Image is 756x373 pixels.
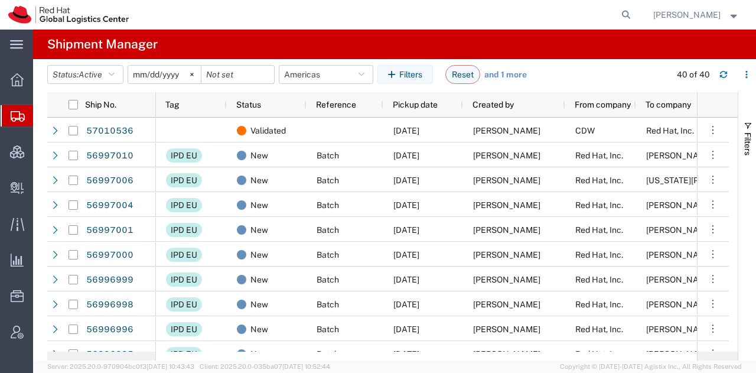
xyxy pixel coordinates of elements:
div: IPD EU [171,297,197,312]
span: New [250,317,268,342]
div: IPD EU [171,347,197,361]
span: Red Hat, Inc. [575,250,623,260]
span: Red Hat, Inc. [575,275,623,284]
span: Pickup date [393,100,438,109]
span: 10/01/2025 [393,325,419,334]
span: Eva Stenson [646,151,713,160]
span: New [250,193,268,218]
a: 56996999 [86,271,134,290]
input: Not set [128,66,201,83]
span: Kirk Newcross [653,8,721,21]
span: Batch [317,200,339,210]
a: 56996996 [86,320,134,339]
span: Batch [317,349,339,359]
span: 10/01/2025 [393,151,419,160]
span: Wallenborn [646,275,713,284]
span: Vanessa Scheuring [646,349,713,359]
button: [PERSON_NAME] [653,8,740,22]
span: Debbie Margulies [473,349,540,359]
span: New [250,143,268,168]
h4: Shipment Manager [47,30,158,59]
span: Debbie Margulies [473,325,540,334]
span: Debbie Margulies [473,176,540,185]
button: Status:Active [47,65,123,84]
a: and 1 more [484,69,527,81]
span: Batch [317,300,339,309]
div: IPD EU [171,173,197,187]
span: Batch [317,325,339,334]
span: 10/01/2025 [393,300,419,309]
span: Red Hat, Inc. [575,200,623,210]
button: Americas [279,65,373,84]
span: New [250,168,268,193]
a: 56997000 [86,246,134,265]
span: 10/01/2025 [393,250,419,260]
span: Antonio Smiraglia [646,250,713,260]
span: Luca Davidde [646,300,713,309]
span: Active [79,70,102,79]
span: [DATE] 10:43:43 [146,363,194,370]
a: 56997006 [86,171,134,190]
span: Debbie Margulies [473,300,540,309]
span: Red Hat, Inc. [575,225,623,235]
span: Tyler Radford [473,126,540,135]
span: [DATE] 10:52:44 [282,363,330,370]
a: 56996998 [86,296,134,314]
span: 10/01/2025 [393,349,419,359]
span: Red Hat, Inc. [646,126,694,135]
span: Tag [165,100,180,109]
span: Angelo Gabrieli [646,225,713,235]
span: Status [236,100,261,109]
span: 10/01/2025 [393,275,419,284]
span: Debbie Margulies [473,250,540,260]
a: 56997001 [86,221,134,240]
span: Lucas Pinto [646,325,713,334]
span: Copyright © [DATE]-[DATE] Agistix Inc., All Rights Reserved [560,362,742,372]
span: Batch [317,225,339,235]
span: To company [646,100,691,109]
div: IPD EU [171,223,197,237]
span: CDW [575,126,595,135]
span: Red Hat, Inc. [575,151,623,160]
div: IPD EU [171,322,197,336]
span: New [250,242,268,267]
span: Reference [316,100,356,109]
span: Debbie Margulies [473,225,540,235]
span: Server: 2025.20.0-970904bc0f3 [47,363,194,370]
span: Debbie Margulies [473,200,540,210]
a: 56996995 [86,345,134,364]
a: 56997010 [86,147,134,166]
span: Validated [250,118,286,143]
span: Red Hat, Inc. [575,300,623,309]
span: Batch [317,250,339,260]
div: IPD EU [171,273,197,287]
div: 40 of 40 [677,69,710,81]
span: Filters [743,132,752,155]
span: Red Hat, Inc. [575,325,623,334]
span: Batch [317,275,339,284]
a: 56997004 [86,196,134,215]
span: Batch [317,176,339,185]
span: 10/02/2025 [393,126,419,135]
a: 57010536 [86,122,134,141]
span: New [250,218,268,242]
span: 10/01/2025 [393,200,419,210]
span: From company [575,100,631,109]
button: Filters [377,65,433,84]
span: Batch [317,151,339,160]
span: New [250,292,268,317]
span: Debbie Margulies [473,151,540,160]
span: 10/01/2025 [393,176,419,185]
span: Debbie Margulies [473,275,540,284]
span: Created by [472,100,514,109]
div: IPD EU [171,248,197,262]
input: Not set [201,66,274,83]
div: IPD EU [171,148,197,163]
div: IPD EU [171,198,197,212]
img: logo [8,6,129,24]
span: 10/01/2025 [393,225,419,235]
span: Ship No. [85,100,116,109]
span: Red Hat, Inc. [575,349,623,359]
span: New [250,267,268,292]
span: New [250,342,268,366]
